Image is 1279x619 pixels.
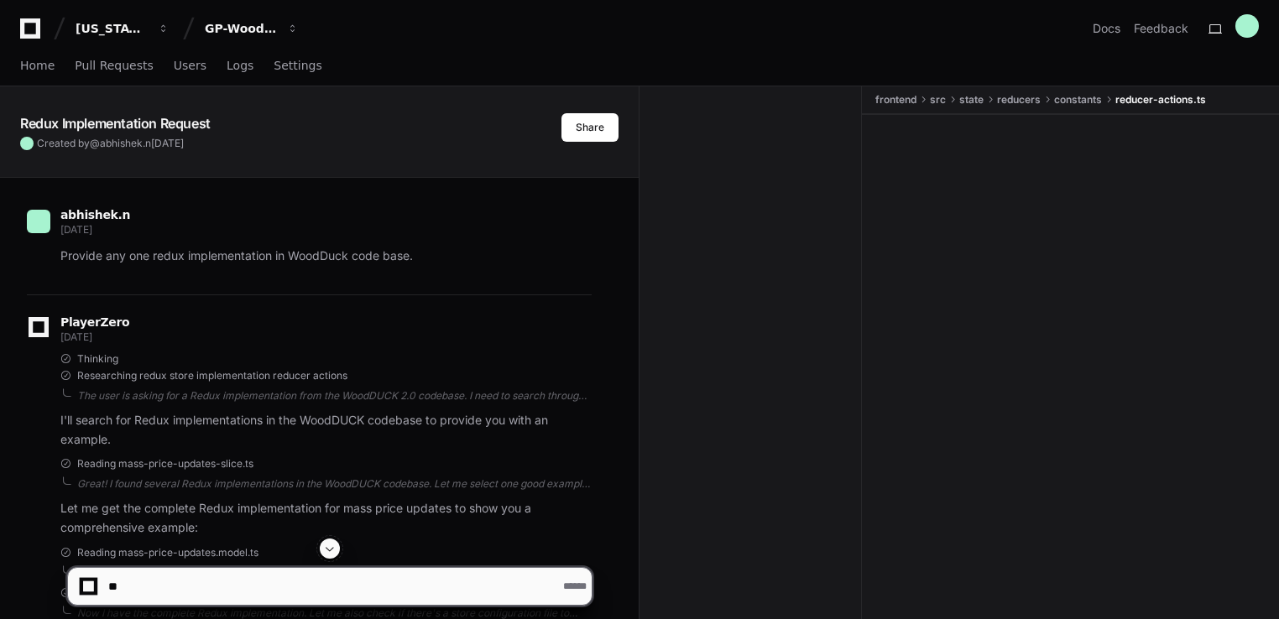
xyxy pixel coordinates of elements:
p: Provide any one redux implementation in WoodDuck code base. [60,247,592,266]
span: Logs [227,60,253,70]
span: Home [20,60,55,70]
span: Pull Requests [75,60,153,70]
span: @ [90,137,100,149]
span: abhishek.n [100,137,151,149]
span: reducers [997,93,1041,107]
p: Let me get the complete Redux implementation for mass price updates to show you a comprehensive e... [60,499,592,538]
a: Home [20,47,55,86]
span: src [930,93,946,107]
a: Docs [1093,20,1120,37]
div: Great! I found several Redux implementations in the WoodDUCK codebase. Let me select one good exa... [77,477,592,491]
div: [US_STATE] Pacific [76,20,148,37]
span: abhishek.n [60,208,130,221]
span: frontend [875,93,916,107]
button: GP-WoodDuck 2.0 [198,13,305,44]
span: [DATE] [151,137,184,149]
span: Created by [37,137,184,150]
a: Users [174,47,206,86]
div: The user is asking for a Redux implementation from the WoodDUCK 2.0 codebase. I need to search th... [77,389,592,403]
app-text-character-animate: Redux Implementation Request [20,115,211,132]
span: PlayerZero [60,317,129,327]
span: Settings [274,60,321,70]
a: Pull Requests [75,47,153,86]
span: Reading mass-price-updates-slice.ts [77,457,253,471]
div: GP-WoodDuck 2.0 [205,20,277,37]
button: Share [561,113,619,142]
span: [DATE] [60,223,91,236]
a: Settings [274,47,321,86]
span: reducer-actions.ts [1115,93,1206,107]
span: Researching redux store implementation reducer actions [77,369,347,382]
span: Users [174,60,206,70]
a: Logs [227,47,253,86]
span: state [959,93,984,107]
button: [US_STATE] Pacific [69,13,176,44]
button: Feedback [1134,20,1188,37]
span: [DATE] [60,330,91,343]
p: I'll search for Redux implementations in the WoodDUCK codebase to provide you with an example. [60,411,592,450]
span: constants [1054,93,1102,107]
span: Thinking [77,352,118,366]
